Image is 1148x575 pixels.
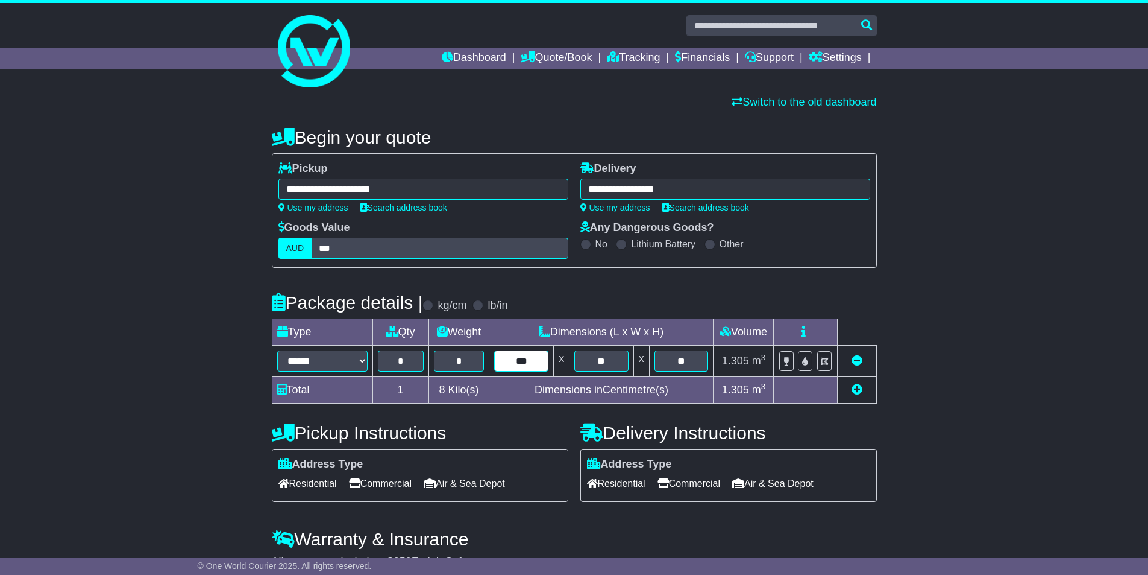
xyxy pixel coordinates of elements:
td: Qty [372,319,428,346]
a: Financials [675,48,730,69]
label: kg/cm [438,299,466,313]
span: 1.305 [722,384,749,396]
label: Pickup [278,162,328,176]
sup: 3 [761,353,766,362]
span: 8 [439,384,445,396]
span: m [752,355,766,367]
span: 1.305 [722,355,749,367]
div: All our quotes include a $ FreightSafe warranty. [272,555,877,568]
td: Volume [714,319,774,346]
a: Search address book [360,203,447,212]
a: Search address book [662,203,749,212]
td: Total [272,377,372,404]
td: x [633,346,649,377]
label: Lithium Battery [631,238,695,250]
span: m [752,384,766,396]
a: Remove this item [852,355,862,367]
a: Add new item [852,384,862,396]
span: © One World Courier 2025. All rights reserved. [198,561,372,571]
sup: 3 [761,382,766,391]
span: Air & Sea Depot [424,474,505,493]
span: Commercial [349,474,412,493]
span: Air & Sea Depot [732,474,814,493]
a: Use my address [580,203,650,212]
td: x [554,346,569,377]
label: Any Dangerous Goods? [580,221,714,235]
span: Commercial [657,474,720,493]
span: Residential [587,474,645,493]
label: Delivery [580,162,636,176]
a: Use my address [278,203,348,212]
a: Settings [809,48,862,69]
h4: Warranty & Insurance [272,529,877,549]
label: Address Type [278,458,363,471]
a: Tracking [607,48,660,69]
label: Goods Value [278,221,350,235]
td: Type [272,319,372,346]
a: Dashboard [442,48,506,69]
a: Support [745,48,794,69]
td: Dimensions in Centimetre(s) [489,377,714,404]
a: Switch to the old dashboard [732,96,876,108]
label: No [595,238,607,250]
label: AUD [278,238,312,259]
label: lb/in [488,299,507,313]
td: Dimensions (L x W x H) [489,319,714,346]
h4: Package details | [272,293,423,313]
h4: Pickup Instructions [272,423,568,443]
td: Weight [428,319,489,346]
label: Address Type [587,458,672,471]
h4: Delivery Instructions [580,423,877,443]
label: Other [720,238,744,250]
td: 1 [372,377,428,404]
h4: Begin your quote [272,127,877,147]
td: Kilo(s) [428,377,489,404]
span: Residential [278,474,337,493]
span: 250 [394,555,412,567]
a: Quote/Book [521,48,592,69]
